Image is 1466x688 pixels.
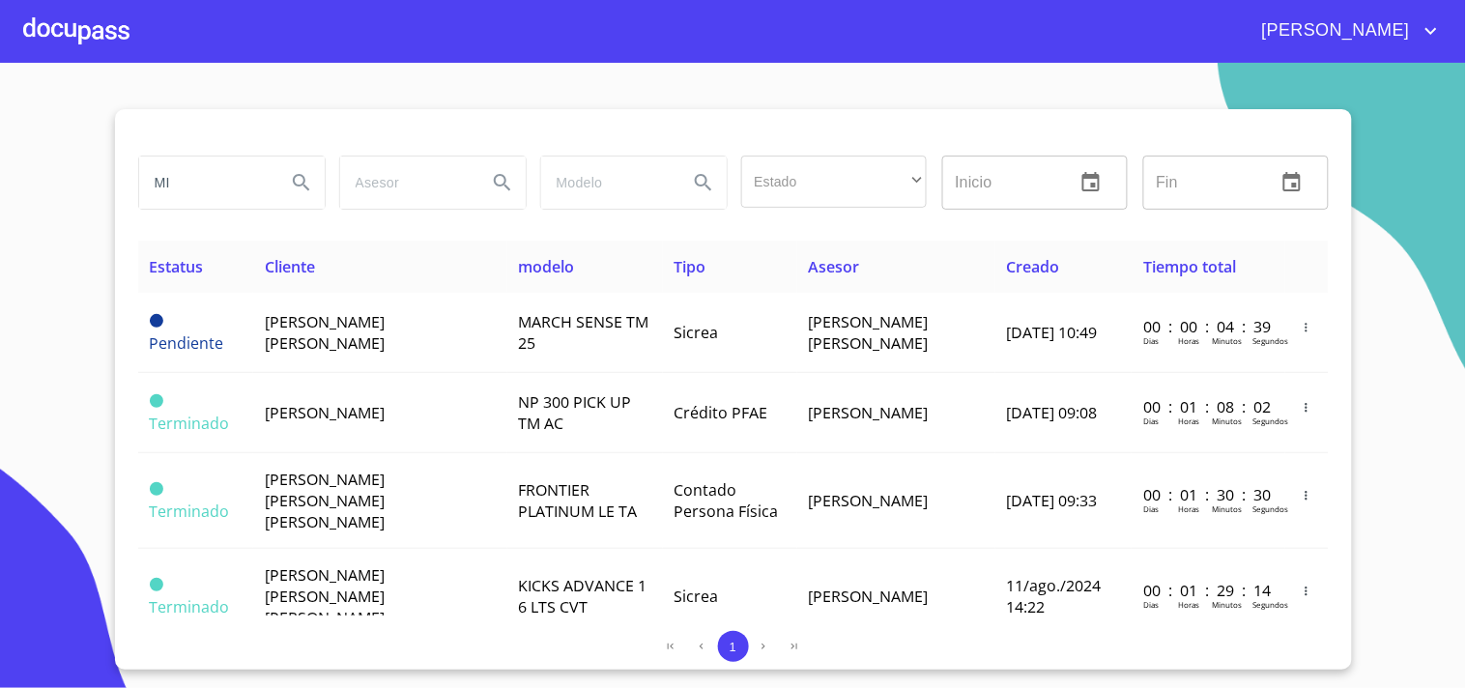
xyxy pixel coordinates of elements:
[1007,322,1098,343] span: [DATE] 10:49
[1252,503,1288,514] p: Segundos
[265,564,385,628] span: [PERSON_NAME] [PERSON_NAME] [PERSON_NAME]
[519,479,638,522] span: FRONTIER PLATINUM LE TA
[675,256,706,277] span: Tipo
[1143,396,1274,417] p: 00 : 01 : 08 : 02
[265,311,385,354] span: [PERSON_NAME] [PERSON_NAME]
[150,578,163,591] span: Terminado
[340,157,472,209] input: search
[150,413,230,434] span: Terminado
[1143,416,1159,426] p: Dias
[541,157,673,209] input: search
[150,596,230,617] span: Terminado
[741,156,927,208] div: ​
[1178,599,1199,610] p: Horas
[150,501,230,522] span: Terminado
[675,479,779,522] span: Contado Persona Física
[519,256,575,277] span: modelo
[1178,503,1199,514] p: Horas
[1178,416,1199,426] p: Horas
[479,159,526,206] button: Search
[278,159,325,206] button: Search
[1248,15,1420,46] span: [PERSON_NAME]
[150,314,163,328] span: Pendiente
[1007,490,1098,511] span: [DATE] 09:33
[265,469,385,532] span: [PERSON_NAME] [PERSON_NAME] [PERSON_NAME]
[1212,335,1242,346] p: Minutos
[519,311,649,354] span: MARCH SENSE TM 25
[1248,15,1443,46] button: account of current user
[519,575,647,617] span: KICKS ADVANCE 1 6 LTS CVT
[1143,335,1159,346] p: Dias
[1212,416,1242,426] p: Minutos
[1007,575,1102,617] span: 11/ago./2024 14:22
[1252,599,1288,610] p: Segundos
[139,157,271,209] input: search
[1143,316,1274,337] p: 00 : 00 : 04 : 39
[675,322,719,343] span: Sicrea
[1252,335,1288,346] p: Segundos
[1178,335,1199,346] p: Horas
[1007,256,1060,277] span: Creado
[680,159,727,206] button: Search
[809,256,860,277] span: Asesor
[265,402,385,423] span: [PERSON_NAME]
[150,332,224,354] span: Pendiente
[675,586,719,607] span: Sicrea
[150,482,163,496] span: Terminado
[1143,503,1159,514] p: Dias
[1143,484,1274,505] p: 00 : 01 : 30 : 30
[1143,599,1159,610] p: Dias
[265,256,315,277] span: Cliente
[150,256,204,277] span: Estatus
[675,402,768,423] span: Crédito PFAE
[1143,256,1236,277] span: Tiempo total
[718,631,749,662] button: 1
[1212,503,1242,514] p: Minutos
[1212,599,1242,610] p: Minutos
[809,311,929,354] span: [PERSON_NAME] [PERSON_NAME]
[809,586,929,607] span: [PERSON_NAME]
[519,391,632,434] span: NP 300 PICK UP TM AC
[1143,580,1274,601] p: 00 : 01 : 29 : 14
[730,640,736,654] span: 1
[809,490,929,511] span: [PERSON_NAME]
[1007,402,1098,423] span: [DATE] 09:08
[1252,416,1288,426] p: Segundos
[809,402,929,423] span: [PERSON_NAME]
[150,394,163,408] span: Terminado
